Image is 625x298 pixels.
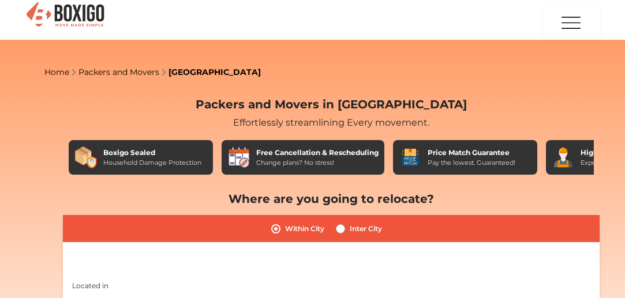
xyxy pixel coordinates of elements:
a: Packers and Movers [78,67,159,77]
div: Change plans? No stress! [256,158,379,168]
img: Price Match Guarantee [399,146,422,169]
div: Price Match Guarantee [428,148,515,158]
a: Home [44,67,69,77]
div: Free Cancellation & Rescheduling [256,148,379,158]
label: Located in [72,281,108,291]
h2: Where are you going to relocate? [63,192,600,206]
div: Pay the lowest. Guaranteed! [428,158,515,168]
img: Boxigo Sealed [74,146,98,169]
label: Within City [285,222,324,236]
img: Highly Trained Professionals [552,146,575,169]
a: [GEOGRAPHIC_DATA] [169,67,261,77]
h2: Packers and Movers in [GEOGRAPHIC_DATA] [63,97,600,111]
div: Household Damage Protection [103,158,201,168]
img: menu [560,6,583,40]
img: Boxigo [25,1,106,29]
label: Inter City [350,222,382,236]
div: Boxigo Sealed [103,148,201,158]
img: Free Cancellation & Rescheduling [227,146,250,169]
div: Effortlessly streamlining Every movement. [63,116,600,130]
